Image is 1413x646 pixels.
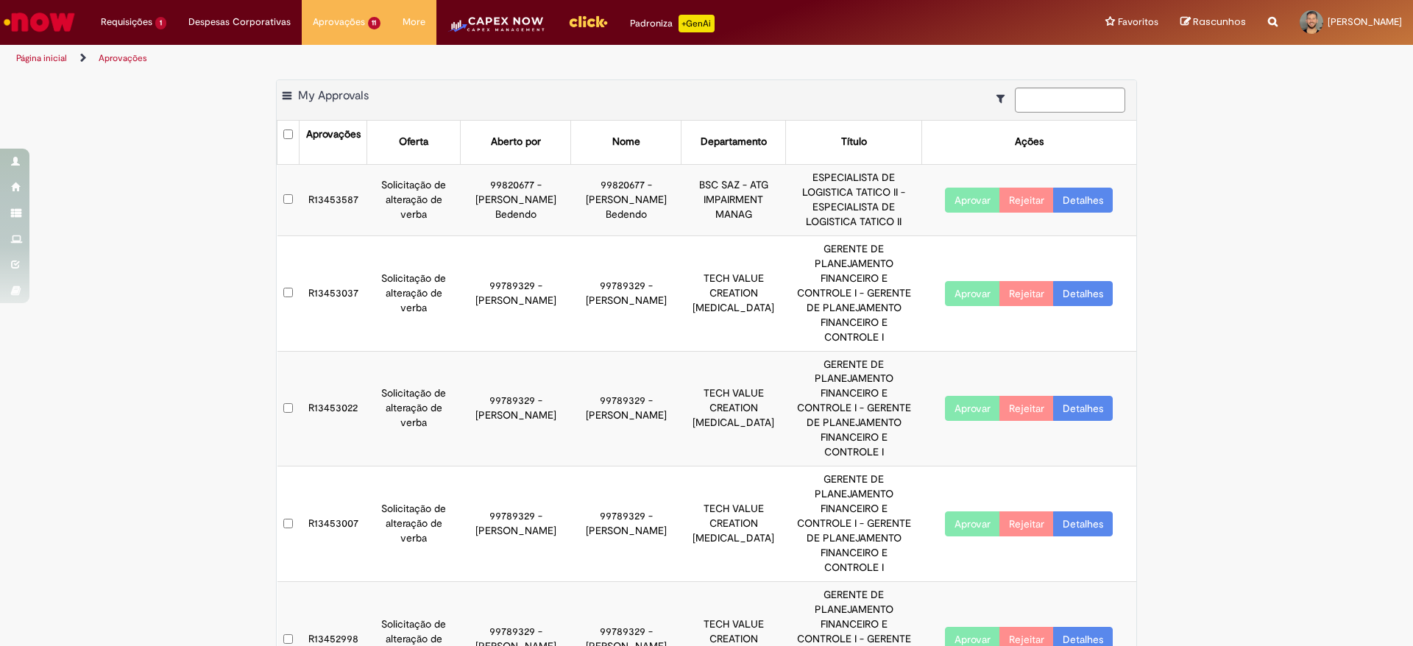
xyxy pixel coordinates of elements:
a: Detalhes [1053,281,1113,306]
td: TECH VALUE CREATION [MEDICAL_DATA] [681,466,786,582]
td: Solicitação de alteração de verba [367,235,461,351]
td: 99820677 - [PERSON_NAME] Bedendo [571,164,681,235]
td: 99789329 - [PERSON_NAME] [461,351,571,466]
button: Rejeitar [999,511,1054,536]
td: R13453007 [300,466,367,582]
td: 99789329 - [PERSON_NAME] [461,466,571,582]
img: click_logo_yellow_360x200.png [568,10,608,32]
td: 99789329 - [PERSON_NAME] [571,235,681,351]
button: Rejeitar [999,188,1054,213]
a: Detalhes [1053,396,1113,421]
div: Departamento [701,135,767,149]
span: Rascunhos [1193,15,1246,29]
button: Aprovar [945,281,1000,306]
p: +GenAi [679,15,715,32]
span: Requisições [101,15,152,29]
span: [PERSON_NAME] [1328,15,1402,28]
div: Aprovações [306,127,361,142]
td: GERENTE DE PLANEJAMENTO FINANCEIRO E CONTROLE I - GERENTE DE PLANEJAMENTO FINANCEIRO E CONTROLE I [786,235,921,351]
button: Rejeitar [999,396,1054,421]
div: Ações [1015,135,1044,149]
td: TECH VALUE CREATION [MEDICAL_DATA] [681,351,786,466]
ul: Trilhas de página [11,45,931,72]
button: Aprovar [945,511,1000,536]
div: Nome [612,135,640,149]
a: Detalhes [1053,511,1113,536]
td: 99789329 - [PERSON_NAME] [461,235,571,351]
button: Aprovar [945,188,1000,213]
span: More [403,15,425,29]
td: ESPECIALISTA DE LOGISTICA TATICO II - ESPECIALISTA DE LOGISTICA TATICO II [786,164,921,235]
span: Despesas Corporativas [188,15,291,29]
span: Aprovações [313,15,365,29]
th: Aprovações [300,121,367,164]
td: 99789329 - [PERSON_NAME] [571,351,681,466]
td: R13453037 [300,235,367,351]
td: GERENTE DE PLANEJAMENTO FINANCEIRO E CONTROLE I - GERENTE DE PLANEJAMENTO FINANCEIRO E CONTROLE I [786,466,921,582]
span: My Approvals [298,88,369,103]
td: 99820677 - [PERSON_NAME] Bedendo [461,164,571,235]
div: Padroniza [630,15,715,32]
a: Aprovações [99,52,147,64]
span: 11 [368,17,381,29]
span: Favoritos [1118,15,1158,29]
button: Aprovar [945,396,1000,421]
button: Rejeitar [999,281,1054,306]
a: Rascunhos [1180,15,1246,29]
td: TECH VALUE CREATION [MEDICAL_DATA] [681,235,786,351]
td: Solicitação de alteração de verba [367,466,461,582]
img: CapexLogo5.png [447,15,545,44]
td: BSC SAZ - ATG IMPAIRMENT MANAG [681,164,786,235]
span: 1 [155,17,166,29]
a: Página inicial [16,52,67,64]
td: R13453587 [300,164,367,235]
div: Título [841,135,867,149]
div: Oferta [399,135,428,149]
td: 99789329 - [PERSON_NAME] [571,466,681,582]
img: ServiceNow [1,7,77,37]
td: Solicitação de alteração de verba [367,164,461,235]
td: R13453022 [300,351,367,466]
td: Solicitação de alteração de verba [367,351,461,466]
div: Aberto por [491,135,541,149]
i: Mostrar filtros para: Suas Solicitações [996,93,1012,104]
a: Detalhes [1053,188,1113,213]
td: GERENTE DE PLANEJAMENTO FINANCEIRO E CONTROLE I - GERENTE DE PLANEJAMENTO FINANCEIRO E CONTROLE I [786,351,921,466]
